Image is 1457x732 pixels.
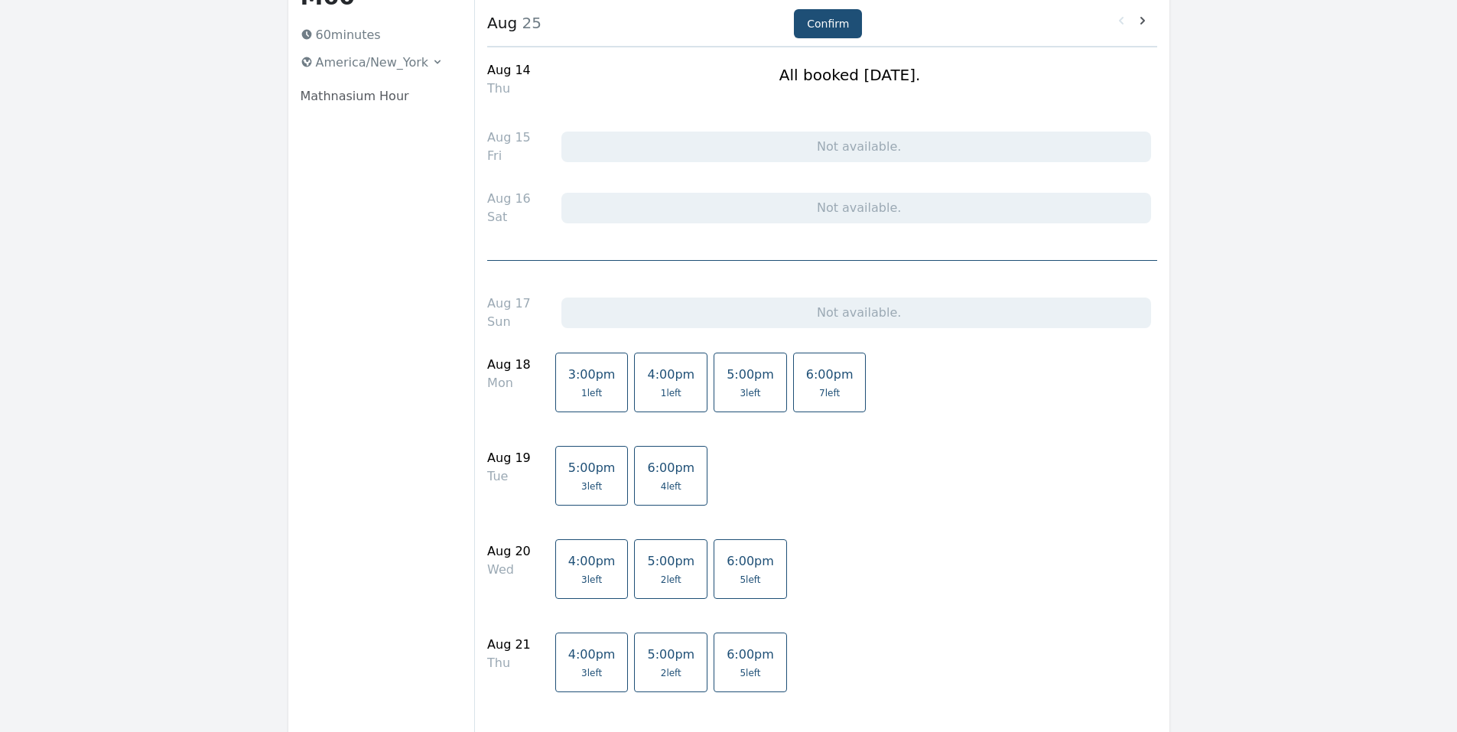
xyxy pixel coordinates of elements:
span: 4:00pm [568,647,616,662]
span: 3:00pm [568,367,616,382]
span: 25 [517,14,541,32]
span: 5 left [740,667,760,679]
div: Not available. [561,193,1151,223]
span: 2 left [661,667,681,679]
span: 7 left [819,387,840,399]
p: Mathnasium Hour [301,87,450,106]
span: 1 left [581,387,602,399]
span: 6:00pm [647,460,694,475]
div: Sat [487,208,531,226]
span: 5:00pm [647,647,694,662]
span: 6:00pm [806,367,854,382]
button: Confirm [794,9,862,38]
div: Aug 16 [487,190,531,208]
span: 5:00pm [647,554,694,568]
div: Aug 19 [487,449,531,467]
span: 3 left [581,480,602,493]
button: America/New_York [294,50,450,75]
div: Aug 17 [487,294,531,313]
div: Not available. [561,298,1151,328]
span: 6:00pm [727,554,774,568]
div: Aug 21 [487,636,531,654]
div: Aug 20 [487,542,531,561]
div: Aug 15 [487,129,531,147]
span: 6:00pm [727,647,774,662]
span: 5 left [740,574,760,586]
span: 5:00pm [568,460,616,475]
div: Sun [487,313,531,331]
p: 60 minutes [294,23,450,47]
h1: All booked [DATE]. [779,64,921,86]
span: 2 left [661,574,681,586]
span: 3 left [581,574,602,586]
div: Fri [487,147,531,165]
strong: Aug [487,14,517,32]
div: Thu [487,80,531,98]
span: 4:00pm [647,367,694,382]
span: 3 left [581,667,602,679]
span: 4:00pm [568,554,616,568]
span: 3 left [740,387,760,399]
div: Not available. [561,132,1151,162]
span: 4 left [661,480,681,493]
div: Mon [487,374,531,392]
div: Thu [487,654,531,672]
span: 1 left [661,387,681,399]
div: Aug 18 [487,356,531,374]
div: Wed [487,561,531,579]
div: Tue [487,467,531,486]
div: Aug 14 [487,61,531,80]
span: 5:00pm [727,367,774,382]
